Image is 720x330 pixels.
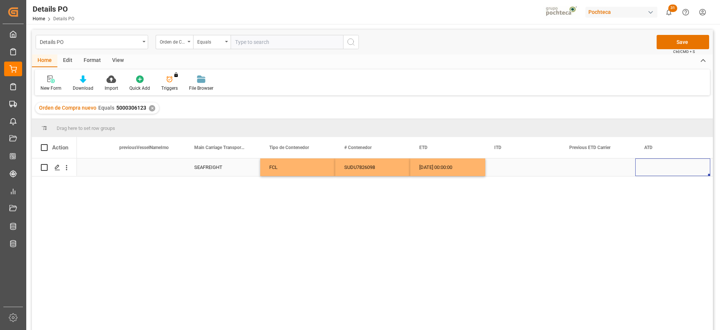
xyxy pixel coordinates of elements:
span: 5000306123 [116,105,146,111]
span: ETD [419,145,427,150]
div: Download [73,85,93,92]
button: open menu [193,35,231,49]
span: Main Carriage Transport Mode [194,145,244,150]
div: ✕ [149,105,155,112]
span: ATD [644,145,652,150]
button: Save [657,35,709,49]
div: SUDU7826098 [335,158,410,176]
div: Action [52,144,68,151]
span: Drag here to set row groups [57,125,115,131]
span: previousVesselNameImo [119,145,169,150]
div: Orden de Compra nuevo [160,37,185,45]
div: Details PO [33,3,74,15]
div: Press SPACE to select this row. [32,158,77,176]
div: Pochteca [585,7,657,18]
button: search button [343,35,359,49]
button: Help Center [677,4,694,21]
button: open menu [156,35,193,49]
div: Quick Add [129,85,150,92]
div: View [106,54,129,67]
span: Orden de Compra nuevo [39,105,96,111]
button: open menu [36,35,148,49]
div: Format [78,54,106,67]
div: [DATE] 00:00:00 [410,158,485,176]
div: File Browser [189,85,213,92]
div: Details PO [40,37,140,46]
button: show 31 new notifications [660,4,677,21]
span: Equals [98,105,114,111]
div: New Form [40,85,61,92]
div: SEAFREIGHT [194,159,251,176]
span: Previous ETD Carrier [569,145,610,150]
div: Equals [197,37,223,45]
span: ITD [494,145,501,150]
span: 31 [668,5,677,12]
a: Home [33,16,45,21]
div: Import [105,85,118,92]
button: Pochteca [585,5,660,19]
span: # Contenedor [344,145,372,150]
div: Edit [57,54,78,67]
input: Type to search [231,35,343,49]
img: pochtecaImg.jpg_1689854062.jpg [543,6,580,19]
div: FCL [269,159,326,176]
div: Home [32,54,57,67]
span: Ctrl/CMD + S [673,49,695,54]
span: Tipo de Contenedor [269,145,309,150]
